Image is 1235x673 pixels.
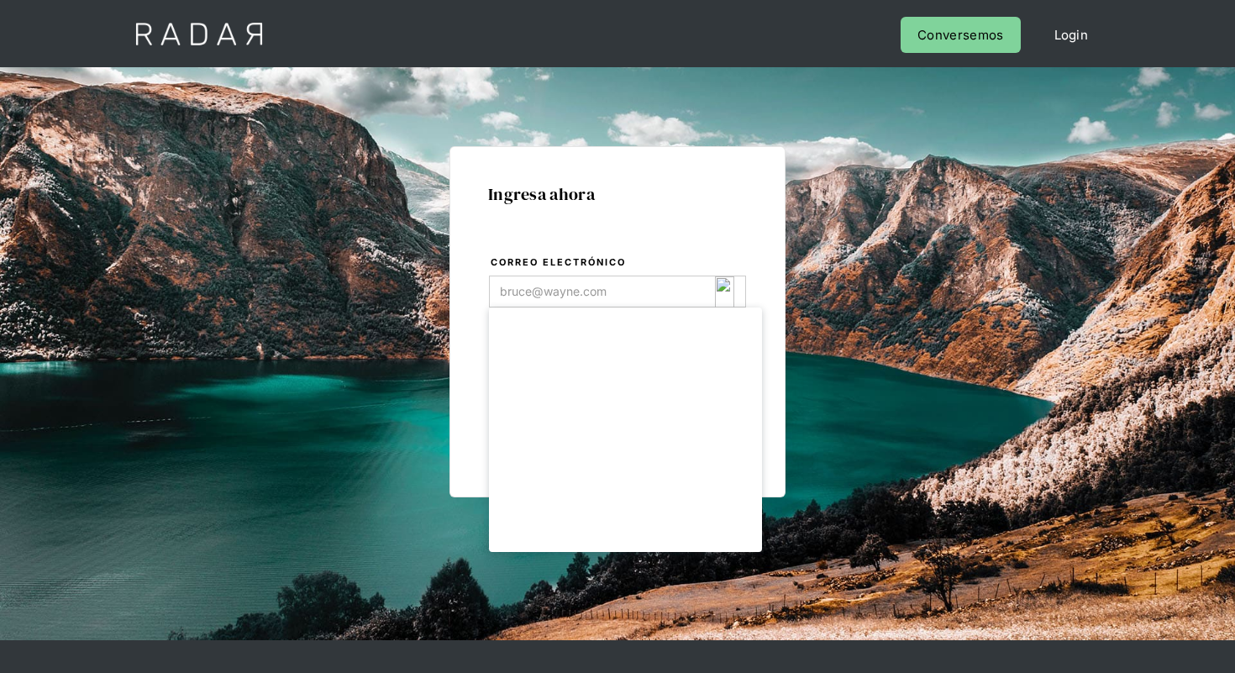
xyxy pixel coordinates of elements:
img: icon_180.svg [715,276,734,308]
h1: Ingresa ahora [488,185,747,203]
a: Conversemos [901,17,1020,53]
label: Correo electrónico [491,255,746,271]
form: Login Form [488,254,747,459]
a: Login [1038,17,1106,53]
input: bruce@wayne.com [489,276,746,308]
